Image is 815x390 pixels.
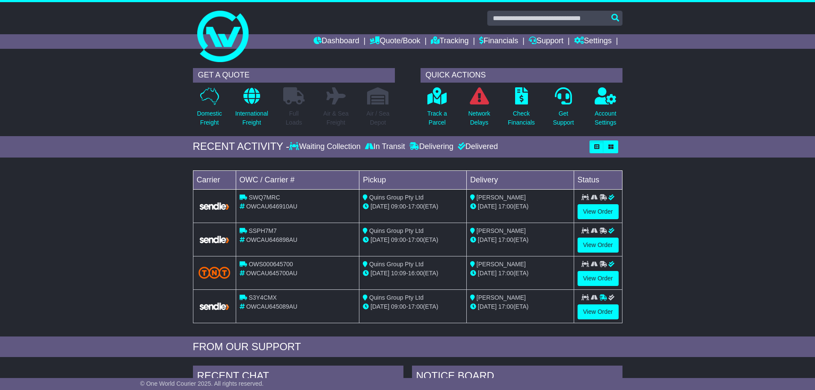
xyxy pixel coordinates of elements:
span: 17:00 [408,203,423,210]
td: Pickup [359,170,467,189]
div: (ETA) [470,202,570,211]
img: GetCarrierServiceLogo [199,302,231,311]
a: Support [529,34,563,49]
a: View Order [578,238,619,253]
td: Delivery [466,170,574,189]
img: GetCarrierServiceLogo [199,202,231,211]
p: International Freight [235,109,268,127]
span: [PERSON_NAME] [477,294,526,301]
div: RECENT ACTIVITY - [193,140,290,153]
a: Dashboard [314,34,359,49]
span: [DATE] [478,203,497,210]
a: AccountSettings [594,87,617,132]
div: Waiting Collection [289,142,362,152]
span: OWCAU646898AU [246,236,297,243]
span: [DATE] [478,270,497,277]
a: Tracking [431,34,468,49]
a: NetworkDelays [468,87,490,132]
div: - (ETA) [363,235,463,244]
span: S3Y4CMX [249,294,276,301]
span: [DATE] [478,236,497,243]
p: Air / Sea Depot [367,109,390,127]
a: DomesticFreight [196,87,222,132]
div: (ETA) [470,269,570,278]
div: - (ETA) [363,269,463,278]
img: TNT_Domestic.png [199,267,231,278]
div: (ETA) [470,302,570,311]
span: [DATE] [370,203,389,210]
span: OWCAU645700AU [246,270,297,277]
div: FROM OUR SUPPORT [193,341,622,353]
span: [DATE] [370,303,389,310]
span: Quins Group Pty Ltd [369,227,424,234]
span: Quins Group Pty Ltd [369,194,424,201]
span: SWQ7MRC [249,194,280,201]
td: Carrier [193,170,236,189]
div: RECENT CHAT [193,366,403,389]
img: GetCarrierServiceLogo [199,235,231,244]
div: Delivered [456,142,498,152]
p: Network Delays [468,109,490,127]
a: Settings [574,34,612,49]
p: Air & Sea Freight [323,109,349,127]
td: OWC / Carrier # [236,170,359,189]
a: View Order [578,304,619,319]
p: Track a Parcel [427,109,447,127]
span: [PERSON_NAME] [477,194,526,201]
div: - (ETA) [363,202,463,211]
p: Domestic Freight [197,109,222,127]
span: 09:00 [391,303,406,310]
a: View Order [578,204,619,219]
div: GET A QUOTE [193,68,395,83]
span: © One World Courier 2025. All rights reserved. [140,380,264,387]
td: Status [574,170,622,189]
span: 17:00 [408,236,423,243]
span: OWS000645700 [249,261,293,268]
span: [DATE] [478,303,497,310]
span: [PERSON_NAME] [477,227,526,234]
span: 09:00 [391,203,406,210]
span: Quins Group Pty Ltd [369,261,424,268]
span: 17:00 [498,236,513,243]
a: Financials [479,34,518,49]
span: 16:00 [408,270,423,277]
a: InternationalFreight [235,87,269,132]
p: Check Financials [508,109,535,127]
div: In Transit [363,142,407,152]
span: [DATE] [370,236,389,243]
div: - (ETA) [363,302,463,311]
a: View Order [578,271,619,286]
span: OWCAU645089AU [246,303,297,310]
div: NOTICE BOARD [412,366,622,389]
div: (ETA) [470,235,570,244]
span: 17:00 [408,303,423,310]
span: [PERSON_NAME] [477,261,526,268]
p: Full Loads [283,109,305,127]
span: 17:00 [498,270,513,277]
a: GetSupport [552,87,574,132]
span: 10:09 [391,270,406,277]
span: 09:00 [391,236,406,243]
div: QUICK ACTIONS [421,68,622,83]
p: Account Settings [595,109,616,127]
p: Get Support [553,109,574,127]
a: Quote/Book [370,34,420,49]
span: [DATE] [370,270,389,277]
a: CheckFinancials [507,87,535,132]
span: SSPH7M7 [249,227,276,234]
span: 17:00 [498,203,513,210]
a: Track aParcel [427,87,448,132]
span: OWCAU646910AU [246,203,297,210]
span: Quins Group Pty Ltd [369,294,424,301]
div: Delivering [407,142,456,152]
span: 17:00 [498,303,513,310]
